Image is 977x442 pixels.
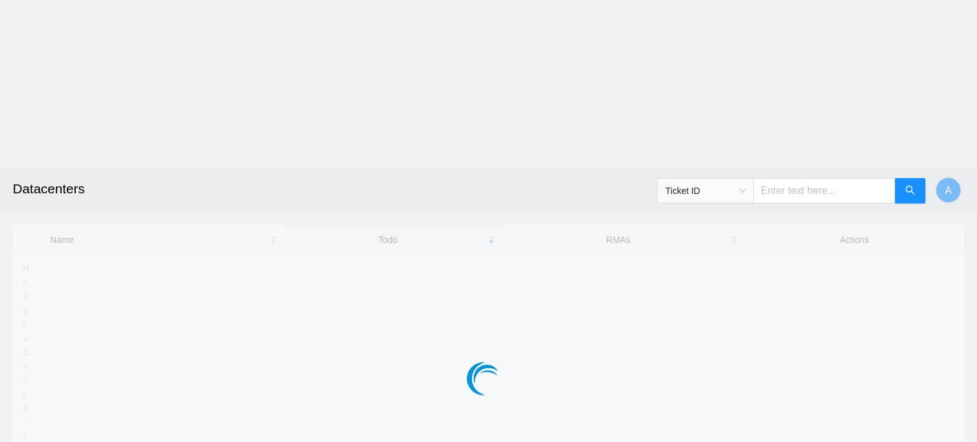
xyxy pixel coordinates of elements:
[13,169,679,209] h2: Datacenters
[945,183,952,198] span: A
[753,178,896,204] input: Enter text here...
[905,185,915,197] span: search
[936,177,961,203] button: A
[665,181,745,200] span: Ticket ID
[895,178,925,204] button: search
